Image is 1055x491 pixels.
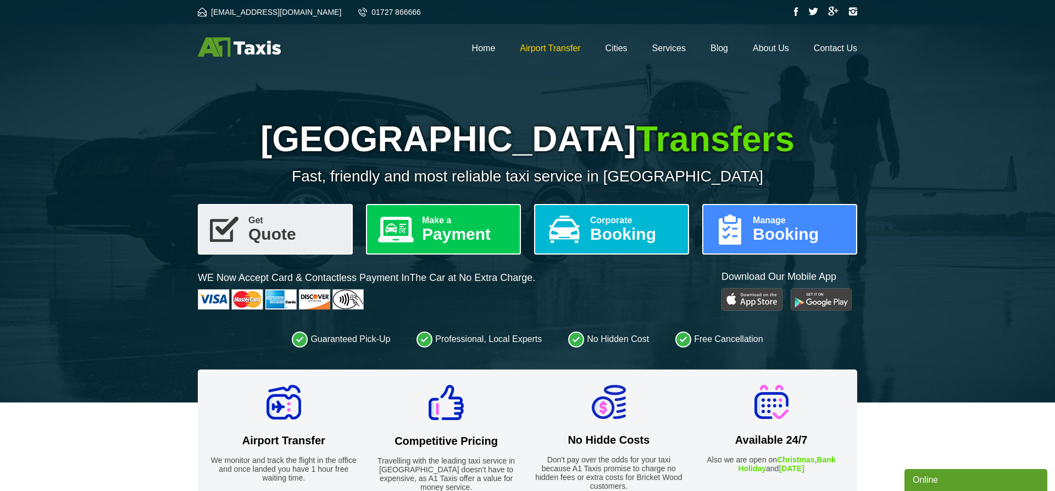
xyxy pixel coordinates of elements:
[779,464,804,473] strong: [DATE]
[534,434,684,446] h2: No Hidde Costs
[696,455,846,473] p: Also we are open on , and
[753,216,847,225] span: Manage
[721,288,782,311] img: Play Store
[198,119,857,159] h1: [GEOGRAPHIC_DATA]
[828,7,839,16] img: Google Plus
[358,8,421,16] a: 01727 866666
[808,8,818,15] img: Twitter
[520,43,580,53] a: Airport Transfer
[198,271,535,285] p: WE Now Accept Card & Contactless Payment In
[848,7,857,16] img: Instagram
[636,119,795,159] span: Transfers
[371,435,521,448] h2: Competitive Pricing
[777,455,814,464] strong: Christmas
[675,331,763,347] li: Free Cancellation
[472,43,496,53] a: Home
[198,8,341,16] a: [EMAIL_ADDRESS][DOMAIN_NAME]
[366,204,521,255] a: Make aPayment
[814,43,857,53] a: Contact Us
[198,204,353,255] a: GetQuote
[198,168,857,185] p: Fast, friendly and most reliable taxi service in [GEOGRAPHIC_DATA]
[592,385,626,419] img: No Hidde Costs Icon
[753,43,789,53] a: About Us
[904,467,1050,491] iframe: chat widget
[209,456,359,482] p: We monitor and track the flight in the office and once landed you have 1 hour free waiting time.
[652,43,686,53] a: Services
[429,385,464,420] img: Competitive Pricing Icon
[422,216,511,225] span: Make a
[702,204,857,255] a: ManageBooking
[696,434,846,446] h2: Available 24/7
[292,331,390,347] li: Guaranteed Pick-Up
[534,204,689,255] a: CorporateBooking
[568,331,649,347] li: No Hidden Cost
[791,288,852,311] img: Google Play
[248,216,343,225] span: Get
[534,455,684,490] p: Don't pay over the odds for your taxi because A1 Taxis promise to charge no hidden fees or extra ...
[754,385,789,419] img: Available 24/7 Icon
[417,331,542,347] li: Professional, Local Experts
[409,272,535,283] span: The Car at No Extra Charge.
[738,455,835,473] strong: Bank Holiday
[606,43,628,53] a: Cities
[794,7,798,16] img: Facebook
[590,216,679,225] span: Corporate
[721,270,857,284] p: Download Our Mobile App
[198,37,281,57] img: A1 Taxis St Albans LTD
[198,289,364,310] img: Cards
[209,434,359,447] h2: Airport Transfer
[710,43,728,53] a: Blog
[266,385,301,420] img: Airport Transfer Icon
